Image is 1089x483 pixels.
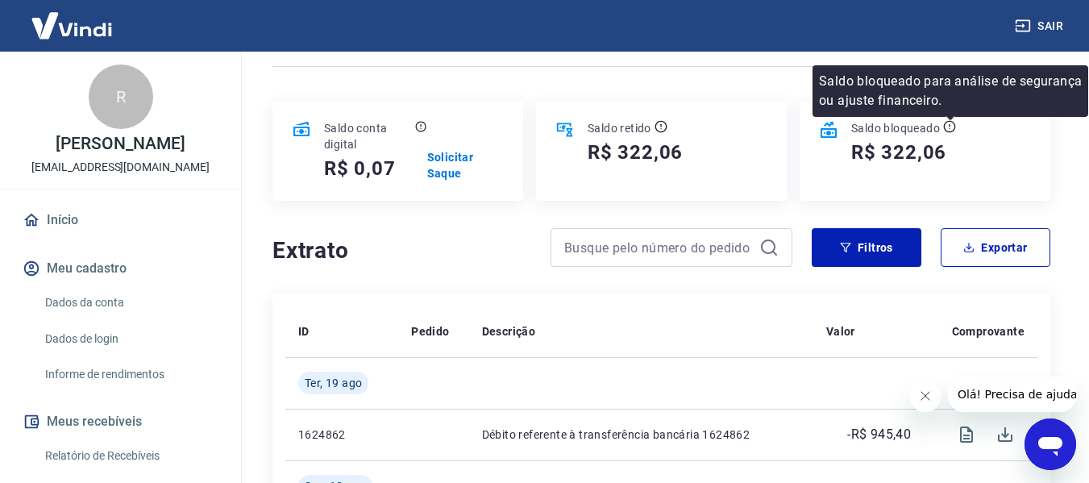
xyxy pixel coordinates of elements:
[39,323,222,356] a: Dados de login
[305,375,362,391] span: Ter, 19 ago
[588,120,651,136] p: Saldo retido
[482,323,536,339] p: Descrição
[847,425,911,444] p: -R$ 945,40
[89,65,153,129] div: R
[1025,418,1076,470] iframe: Botão para abrir a janela de mensagens
[588,139,683,165] h5: R$ 322,06
[39,439,222,473] a: Relatório de Recebíveis
[812,228,921,267] button: Filtros
[909,380,941,412] iframe: Fechar mensagem
[564,235,753,260] input: Busque pelo número do pedido
[482,427,800,443] p: Débito referente à transferência bancária 1624862
[19,202,222,238] a: Início
[31,159,210,176] p: [EMAIL_ADDRESS][DOMAIN_NAME]
[19,251,222,286] button: Meu cadastro
[19,404,222,439] button: Meus recebíveis
[851,139,946,165] h5: R$ 322,06
[56,135,185,152] p: [PERSON_NAME]
[1012,11,1070,41] button: Sair
[826,323,855,339] p: Valor
[324,120,412,152] p: Saldo conta digital
[952,323,1025,339] p: Comprovante
[39,286,222,319] a: Dados da conta
[411,323,449,339] p: Pedido
[10,11,135,24] span: Olá! Precisa de ajuda?
[298,323,310,339] p: ID
[19,1,124,50] img: Vindi
[298,427,385,443] p: 1624862
[819,72,1082,110] p: Saldo bloqueado para análise de segurança ou ajuste financeiro.
[941,228,1050,267] button: Exportar
[427,149,504,181] a: Solicitar Saque
[324,156,396,181] h5: R$ 0,07
[39,358,222,391] a: Informe de rendimentos
[947,415,986,454] span: Visualizar
[851,120,940,136] p: Saldo bloqueado
[948,377,1076,412] iframe: Mensagem da empresa
[986,415,1025,454] span: Download
[272,235,531,267] h4: Extrato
